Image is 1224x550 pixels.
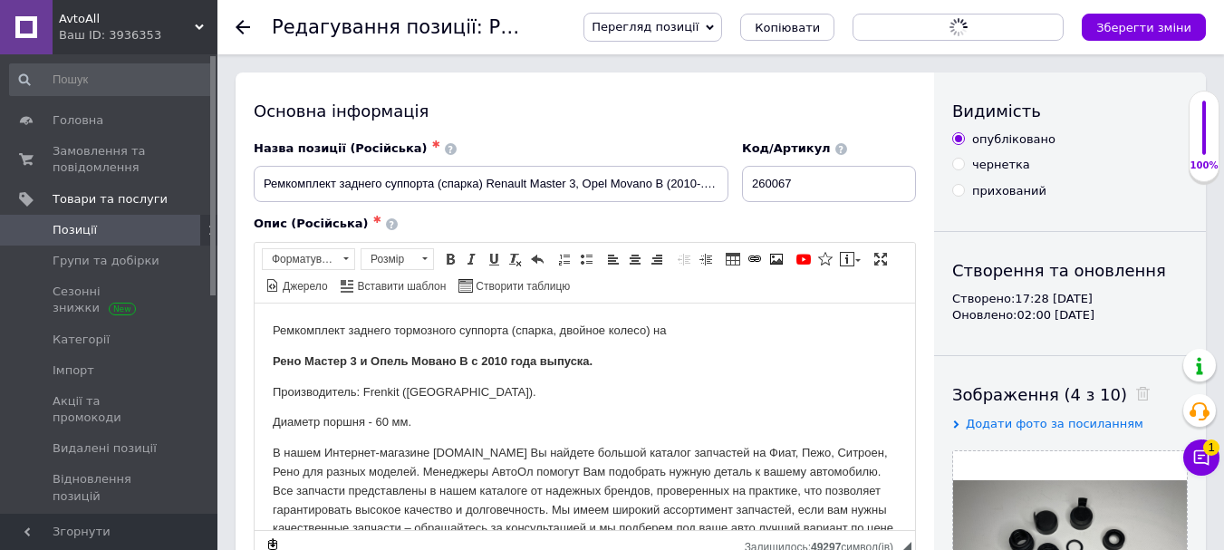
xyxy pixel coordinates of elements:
[462,249,482,269] a: Курсив (Ctrl+I)
[255,304,915,530] iframe: Редактор, DF60A595-B5C1-43E2-ABA0-7DADD090634F
[966,417,1143,430] span: Додати фото за посиланням
[592,20,699,34] span: Перегляд позиції
[9,63,214,96] input: Пошук
[1189,91,1219,182] div: 100% Якість заповнення
[263,249,337,269] span: Форматування
[53,191,168,207] span: Товари та послуги
[952,100,1188,122] div: Видимість
[254,217,369,230] span: Опис (Російська)
[554,249,574,269] a: Вставити/видалити нумерований список
[1190,159,1219,172] div: 100%
[373,214,381,226] span: ✱
[723,249,743,269] a: Таблиця
[456,275,573,295] a: Створити таблицю
[837,249,863,269] a: Вставити повідомлення
[1082,14,1206,41] button: Зберегти зміни
[740,14,834,41] button: Копіювати
[59,27,217,43] div: Ваш ID: 3936353
[53,253,159,269] span: Групи та добірки
[972,183,1046,199] div: прихований
[794,249,814,269] a: Додати відео з YouTube
[952,383,1188,406] div: Зображення (4 з 10)
[745,249,765,269] a: Вставити/Редагувати посилання (Ctrl+L)
[603,249,623,269] a: По лівому краю
[53,393,168,426] span: Акції та промокоди
[355,279,447,294] span: Вставити шаблон
[53,112,103,129] span: Головна
[338,275,449,295] a: Вставити шаблон
[952,291,1188,307] div: Створено: 17:28 [DATE]
[280,279,328,294] span: Джерело
[871,249,891,269] a: Максимізувати
[742,141,831,155] span: Код/Артикул
[952,259,1188,282] div: Створення та оновлення
[53,440,157,457] span: Видалені позиції
[755,21,820,34] span: Копіювати
[1203,439,1219,456] span: 1
[647,249,667,269] a: По правому краю
[625,249,645,269] a: По центру
[1183,439,1219,476] button: Чат з покупцем1
[18,18,642,37] p: Ремкомплект заднего тормозного суппорта (спарка, двойное колесо) на
[53,471,168,504] span: Відновлення позицій
[18,80,642,99] p: Производитель: Frenkit ([GEOGRAPHIC_DATA]).
[18,110,642,129] p: Диаметр поршня - 60 мм.
[432,139,440,150] span: ✱
[18,51,338,64] strong: Рено Мастер 3 и Опель Мовано В с 2010 года выпуска.
[53,143,168,176] span: Замовлення та повідомлення
[815,249,835,269] a: Вставити іконку
[440,249,460,269] a: Жирний (Ctrl+B)
[254,141,428,155] span: Назва позиції (Російська)
[53,222,97,238] span: Позиції
[263,275,331,295] a: Джерело
[262,248,355,270] a: Форматування
[53,332,110,348] span: Категорії
[361,249,416,269] span: Розмір
[576,249,596,269] a: Вставити/видалити маркований список
[766,249,786,269] a: Зображення
[674,249,694,269] a: Зменшити відступ
[53,362,94,379] span: Імпорт
[473,279,570,294] span: Створити таблицю
[972,157,1030,173] div: чернетка
[254,166,728,202] input: Наприклад, H&M жіноча сукня зелена 38 розмір вечірня максі з блискітками
[527,249,547,269] a: Повернути (Ctrl+Z)
[18,18,642,254] body: Редактор, DF60A595-B5C1-43E2-ABA0-7DADD090634F
[696,249,716,269] a: Збільшити відступ
[361,248,434,270] a: Розмір
[484,249,504,269] a: Підкреслений (Ctrl+U)
[59,11,195,27] span: AvtoAll
[53,284,168,316] span: Сезонні знижки
[952,307,1188,323] div: Оновлено: 02:00 [DATE]
[254,100,916,122] div: Основна інформація
[506,249,525,269] a: Видалити форматування
[1096,21,1191,34] i: Зберегти зміни
[236,20,250,34] div: Повернутися назад
[972,131,1055,148] div: опубліковано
